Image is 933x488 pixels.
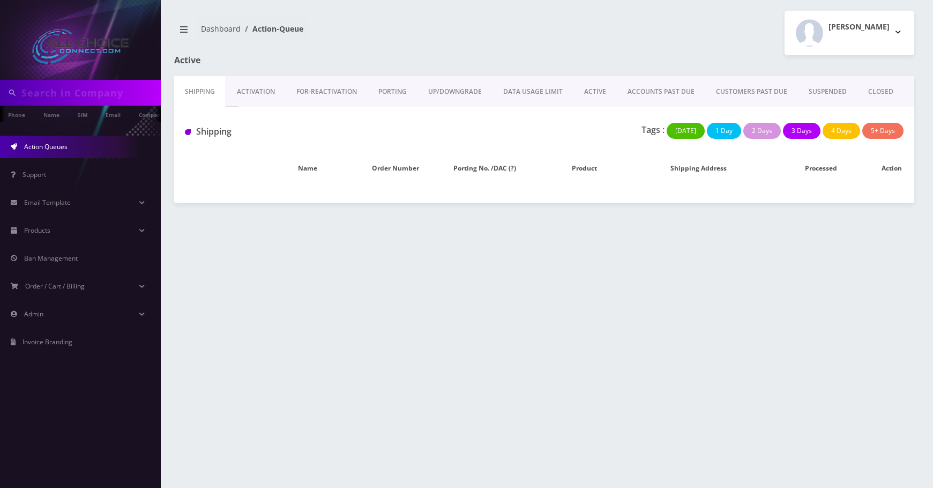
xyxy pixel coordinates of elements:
a: PORTING [368,76,417,107]
button: 1 Day [707,123,741,139]
th: Shipping Address [624,153,773,184]
th: Order Number [367,153,448,184]
nav: breadcrumb [174,18,536,48]
p: Tags : [641,123,665,136]
a: Activation [226,76,286,107]
a: SIM [72,106,93,122]
th: Processed [773,153,869,184]
a: Name [38,106,65,122]
span: Invoice Branding [23,337,72,346]
a: Dashboard [201,24,241,34]
button: 4 Days [823,123,860,139]
a: Phone [3,106,31,122]
span: Order / Cart / Billing [25,282,85,291]
button: 5+ Days [862,123,904,139]
span: Admin [24,309,43,319]
a: DATA USAGE LIMIT [492,76,573,107]
a: FOR-REActivation [286,76,368,107]
a: ACTIVE [573,76,617,107]
a: CUSTOMERS PAST DUE [705,76,798,107]
button: [DATE] [667,123,705,139]
a: Shipping [174,76,226,107]
button: 3 Days [783,123,820,139]
a: SUSPENDED [798,76,857,107]
button: [PERSON_NAME] [785,11,914,55]
span: Ban Management [24,254,78,263]
li: Action-Queue [241,23,303,34]
span: Support [23,170,46,179]
a: UP/DOWNGRADE [417,76,492,107]
a: CLOSED [857,76,904,107]
h2: [PERSON_NAME] [828,23,890,32]
img: All Choice Connect [32,29,129,64]
span: Email Template [24,198,71,207]
h1: Shipping [185,127,414,137]
a: Company [133,106,169,122]
span: Action Queues [24,142,68,151]
a: ACCOUNTS PAST DUE [617,76,705,107]
th: Action [869,153,914,184]
button: 2 Days [743,123,781,139]
th: Product [544,153,624,184]
a: Email [100,106,126,122]
img: Shipping [185,129,191,135]
input: Search in Company [21,83,158,103]
span: Products [24,226,50,235]
h1: Active [174,55,410,65]
th: Name [248,153,367,184]
th: Porting No. /DAC (?) [448,153,544,184]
